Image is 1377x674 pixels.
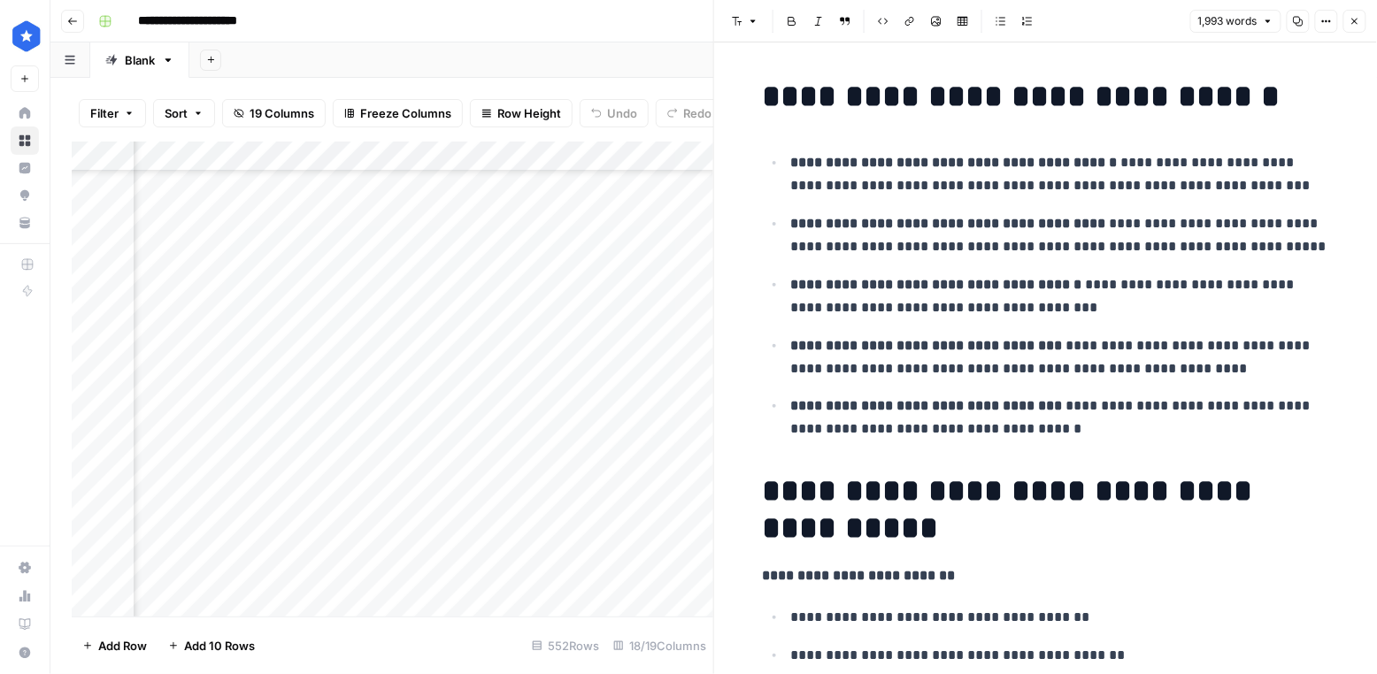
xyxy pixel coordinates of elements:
a: Opportunities [11,181,39,210]
button: 19 Columns [222,99,326,127]
span: 19 Columns [250,104,314,122]
div: 18/19 Columns [606,632,713,660]
button: Help + Support [11,639,39,667]
a: Browse [11,126,39,155]
div: 552 Rows [525,632,606,660]
button: Filter [79,99,146,127]
button: Redo [656,99,723,127]
button: Row Height [470,99,573,127]
span: 1,993 words [1198,13,1258,29]
span: Redo [683,104,712,122]
button: Add 10 Rows [158,632,265,660]
span: Add 10 Rows [184,637,255,655]
span: Row Height [497,104,561,122]
button: Sort [153,99,215,127]
button: Add Row [72,632,158,660]
span: Add Row [98,637,147,655]
button: Workspace: ConsumerAffairs [11,14,39,58]
a: Blank [90,42,189,78]
a: Settings [11,554,39,582]
button: Freeze Columns [333,99,463,127]
span: Freeze Columns [360,104,451,122]
a: Your Data [11,209,39,237]
a: Home [11,99,39,127]
div: Blank [125,51,155,69]
button: 1,993 words [1190,10,1281,33]
span: Sort [165,104,188,122]
span: Undo [607,104,637,122]
a: Learning Hub [11,610,39,639]
button: Undo [580,99,649,127]
img: ConsumerAffairs Logo [11,20,42,52]
a: Usage [11,582,39,610]
a: Insights [11,154,39,182]
span: Filter [90,104,119,122]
